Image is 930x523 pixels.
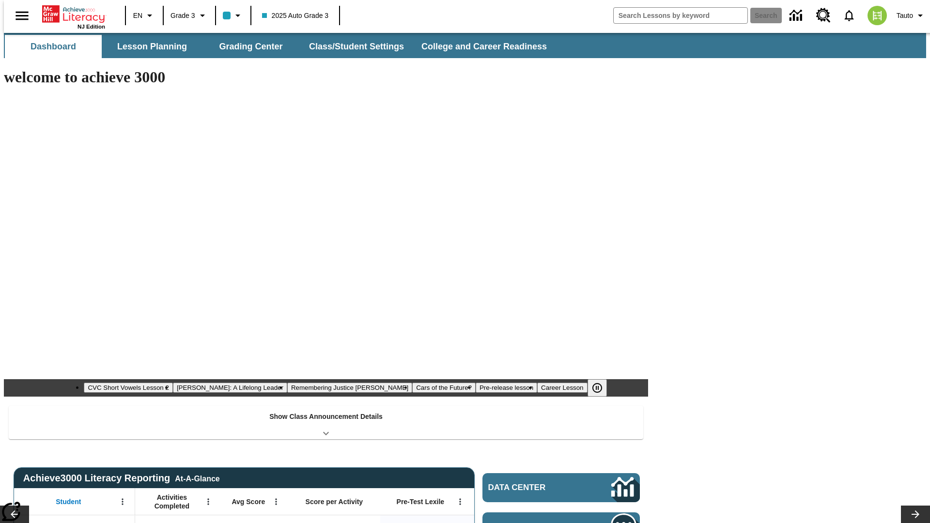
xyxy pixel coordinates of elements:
[23,473,220,484] span: Achieve3000 Literacy Reporting
[893,7,930,24] button: Profile/Settings
[115,494,130,509] button: Open Menu
[232,497,265,506] span: Avg Score
[262,11,329,21] span: 2025 Auto Grade 3
[9,406,643,439] div: Show Class Announcement Details
[488,483,579,492] span: Data Center
[614,8,747,23] input: search field
[269,494,283,509] button: Open Menu
[173,383,287,393] button: Slide 2 Dianne Feinstein: A Lifelong Leader
[306,497,363,506] span: Score per Activity
[140,493,204,510] span: Activities Completed
[56,497,81,506] span: Student
[5,35,102,58] button: Dashboard
[77,24,105,30] span: NJ Edition
[170,11,195,21] span: Grade 3
[42,3,105,30] div: Home
[901,506,930,523] button: Lesson carousel, Next
[784,2,810,29] a: Data Center
[219,7,248,24] button: Class color is light blue. Change class color
[201,494,216,509] button: Open Menu
[129,7,160,24] button: Language: EN, Select a language
[810,2,837,29] a: Resource Center, Will open in new tab
[175,473,219,483] div: At-A-Glance
[167,7,212,24] button: Grade: Grade 3, Select a grade
[412,383,476,393] button: Slide 4 Cars of the Future?
[537,383,587,393] button: Slide 6 Career Lesson
[8,1,36,30] button: Open side menu
[133,11,142,21] span: EN
[202,35,299,58] button: Grading Center
[476,383,537,393] button: Slide 5 Pre-release lesson
[4,33,926,58] div: SubNavbar
[84,383,172,393] button: Slide 1 CVC Short Vowels Lesson 2
[588,379,617,397] div: Pause
[414,35,555,58] button: College and Career Readiness
[862,3,893,28] button: Select a new avatar
[868,6,887,25] img: avatar image
[4,68,648,86] h1: welcome to achieve 3000
[837,3,862,28] a: Notifications
[301,35,412,58] button: Class/Student Settings
[482,473,640,502] a: Data Center
[287,383,412,393] button: Slide 3 Remembering Justice O'Connor
[453,494,467,509] button: Open Menu
[588,379,607,397] button: Pause
[897,11,913,21] span: Tauto
[269,412,383,422] p: Show Class Announcement Details
[397,497,445,506] span: Pre-Test Lexile
[4,35,556,58] div: SubNavbar
[104,35,201,58] button: Lesson Planning
[42,4,105,24] a: Home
